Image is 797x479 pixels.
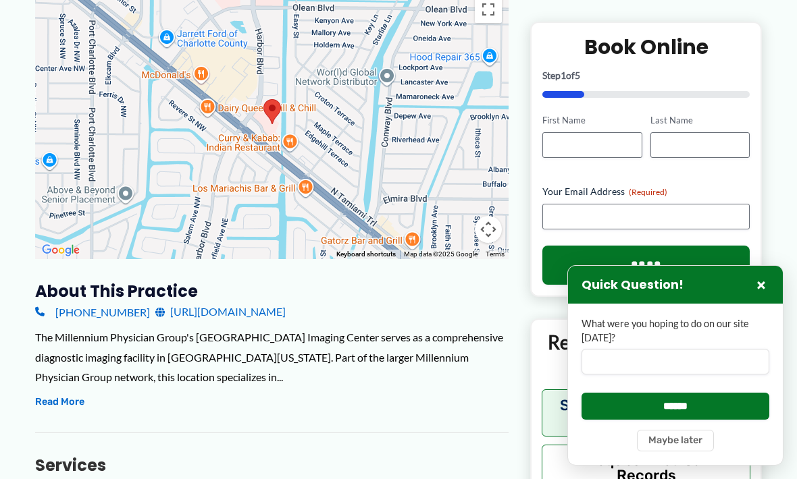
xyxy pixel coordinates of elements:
[542,34,750,60] h2: Book Online
[336,250,396,259] button: Keyboard shortcuts
[35,394,84,410] button: Read More
[637,430,714,451] button: Maybe later
[38,242,83,259] a: Open this area in Google Maps (opens a new window)
[542,185,750,198] label: Your Email Address
[561,69,566,81] span: 1
[753,277,769,293] button: Close
[542,389,750,436] button: Send orders and clinical documents
[575,69,580,81] span: 5
[542,330,750,379] p: Referring Providers and Staff
[35,327,509,387] div: The Millennium Physician Group's [GEOGRAPHIC_DATA] Imaging Center serves as a comprehensive diagn...
[582,317,769,345] label: What were you hoping to do on our site [DATE]?
[542,71,750,80] p: Step of
[486,250,505,258] a: Terms (opens in new tab)
[35,281,509,302] h3: About this practice
[650,114,750,127] label: Last Name
[35,302,150,322] a: [PHONE_NUMBER]
[35,455,509,476] h3: Services
[582,277,684,293] h3: Quick Question!
[542,114,642,127] label: First Name
[475,216,502,243] button: Map camera controls
[155,302,286,322] a: [URL][DOMAIN_NAME]
[38,242,83,259] img: Google
[404,250,478,258] span: Map data ©2025 Google
[629,187,667,197] span: (Required)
